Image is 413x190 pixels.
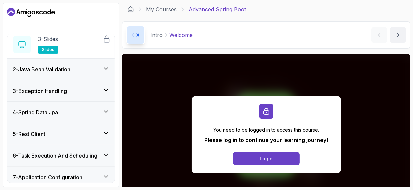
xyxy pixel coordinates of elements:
a: Dashboard [127,6,134,13]
p: You need to be logged in to access this course. [204,127,328,133]
button: 5-Rest Client [7,123,115,145]
h3: 5 - Rest Client [13,130,45,138]
a: My Courses [146,5,177,13]
button: 4-Spring Data Jpa [7,102,115,123]
button: previous content [371,27,387,43]
h3: 2 - Java Bean Validation [13,65,70,73]
p: Intro [150,31,163,39]
div: Login [260,155,273,162]
p: Advanced Spring Boot [189,5,246,13]
h3: 6 - Task Execution And Scheduling [13,152,97,160]
h3: 4 - Spring Data Jpa [13,108,58,116]
button: 2-Java Bean Validation [7,59,115,80]
button: 6-Task Execution And Scheduling [7,145,115,166]
p: 3 - Slides [38,35,58,43]
button: 3-Slidesslides [13,35,109,54]
button: 7-Application Configuration [7,167,115,188]
button: 3-Exception Handling [7,80,115,101]
h3: 3 - Exception Handling [13,87,67,95]
button: Login [233,152,300,165]
h3: 7 - Application Configuration [13,173,82,181]
p: Please log in to continue your learning journey! [204,136,328,144]
a: Dashboard [7,7,55,18]
span: slides [42,47,54,52]
button: next content [390,27,406,43]
p: Welcome [169,31,193,39]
